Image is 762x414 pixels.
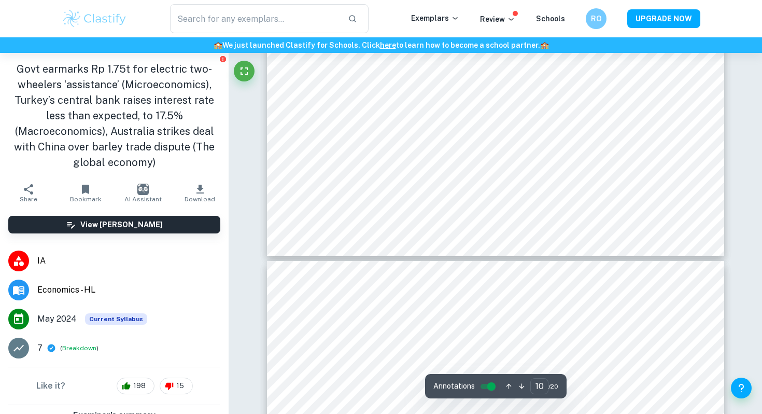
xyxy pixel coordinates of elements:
div: 15 [160,378,193,394]
p: 7 [37,342,43,354]
img: AI Assistant [137,184,149,195]
p: Exemplars [411,12,459,24]
span: ( ) [60,343,98,353]
button: View [PERSON_NAME] [8,216,220,233]
input: Search for any exemplars... [170,4,340,33]
span: 🏫 [214,41,222,49]
span: AI Assistant [124,196,162,203]
span: / 20 [548,382,558,391]
span: Annotations [433,381,475,392]
span: May 2024 [37,313,77,325]
span: IA [37,255,220,267]
a: Schools [536,15,565,23]
button: Report issue [219,55,227,63]
a: here [380,41,396,49]
h1: Govt earmarks Rp 1.75t for electric two-wheelers ‘assistance’ (Microeconomics), Turkey’s central ... [8,61,220,170]
h6: Like it? [36,380,65,392]
span: Current Syllabus [85,313,147,325]
img: Clastify logo [62,8,128,29]
button: Download [172,178,229,208]
h6: We just launched Clastify for Schools. Click to learn how to become a school partner. [2,39,760,51]
span: Bookmark [70,196,102,203]
h6: View [PERSON_NAME] [80,219,163,230]
button: Help and Feedback [731,378,752,398]
span: 198 [128,381,151,391]
button: Breakdown [62,343,96,353]
span: 15 [171,381,190,391]
div: 198 [117,378,154,394]
span: 🏫 [540,41,549,49]
button: Bookmark [57,178,114,208]
p: Review [480,13,515,25]
span: Economics - HL [37,284,220,296]
button: RO [586,8,606,29]
span: Share [20,196,37,203]
button: UPGRADE NOW [627,9,700,28]
div: This exemplar is based on the current syllabus. Feel free to refer to it for inspiration/ideas wh... [85,313,147,325]
h6: RO [590,13,602,24]
span: Download [185,196,215,203]
button: Fullscreen [234,61,255,81]
button: AI Assistant [115,178,172,208]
